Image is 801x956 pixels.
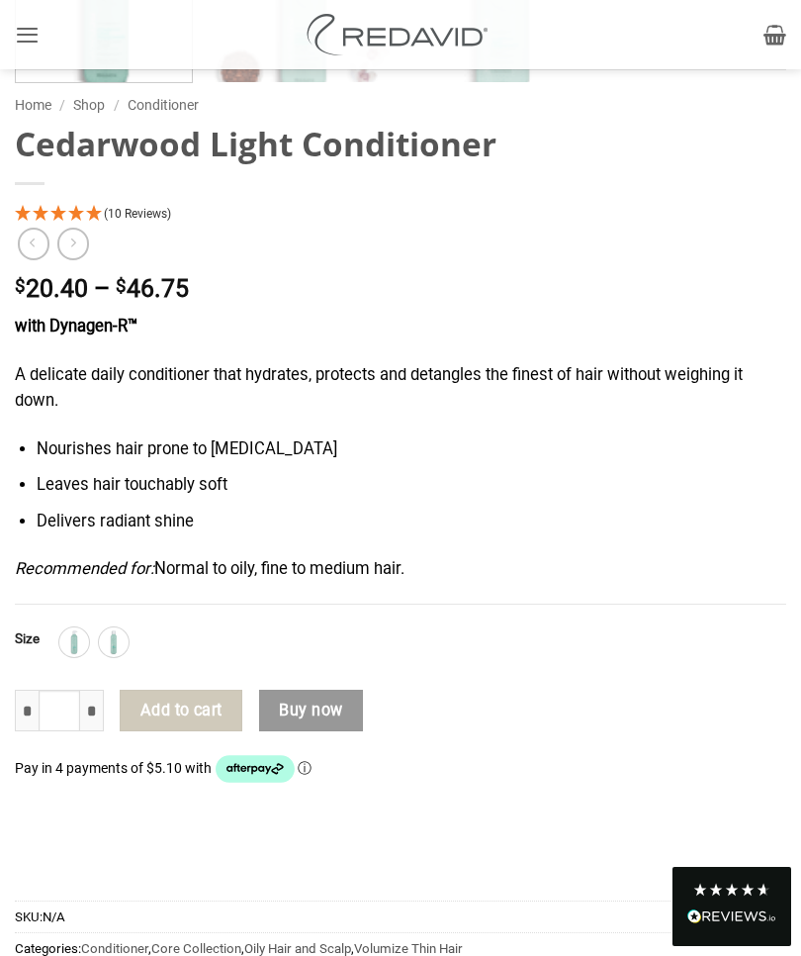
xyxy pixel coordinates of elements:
div: 5 Stars - 10 Reviews [15,202,786,229]
div: 4.8 Stars [692,882,771,898]
nav: Breadcrumb [15,94,786,117]
span: $ [116,277,127,296]
span: $ [15,277,26,296]
button: Add to cart [120,690,242,731]
p: A delicate daily conditioner that hydrates, protects and detangles the finest of hair without wei... [15,362,786,415]
span: / [59,97,65,113]
input: Reduce quantity of Cedarwood Light Conditioner [15,690,39,731]
a: Next product [18,228,49,259]
a: Volumize Thin Hair [354,941,463,956]
div: 1L [59,627,89,657]
span: – [94,274,110,303]
button: Buy now [259,690,363,731]
a: Conditioner [81,941,148,956]
img: REVIEWS.io [687,909,776,923]
li: Leaves hair touchably soft [37,472,786,499]
a: Shop [73,97,105,113]
p: Normal to oily, fine to medium hair. [15,556,786,583]
a: Oily Hair and Scalp [244,941,351,956]
li: Delivers radiant shine [37,509,786,535]
a: Menu [15,10,40,59]
a: Conditioner [128,97,199,113]
span: / [114,97,120,113]
img: 250ml [101,629,127,655]
a: View cart [763,13,786,56]
span: 5 Stars - 10 Reviews [104,207,171,221]
strong: with Dynagen-R™ [15,317,137,335]
div: Read All Reviews [672,867,791,946]
span: SKU: [15,901,786,932]
div: Read All Reviews [687,906,776,931]
bdi: 46.75 [116,274,189,303]
img: REDAVID Salon Products | United States [302,14,499,55]
iframe: Secure payment input frame [15,818,786,841]
img: 1L [61,629,87,655]
bdi: 20.40 [15,274,88,303]
div: 250ml [99,627,129,657]
li: Nourishes hair prone to [MEDICAL_DATA] [37,436,786,463]
a: Core Collection [151,941,241,956]
span: Pay in 4 payments of $5.10 with [15,760,215,776]
h1: Cedarwood Light Conditioner [15,123,786,165]
input: Product quantity [39,690,80,731]
em: Recommended for: [15,559,154,578]
input: Increase quantity of Cedarwood Light Conditioner [80,690,104,731]
a: Home [15,97,51,113]
a: Information - Opens a dialog [298,760,311,776]
label: Size [15,632,40,646]
a: Previous product [57,228,89,259]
